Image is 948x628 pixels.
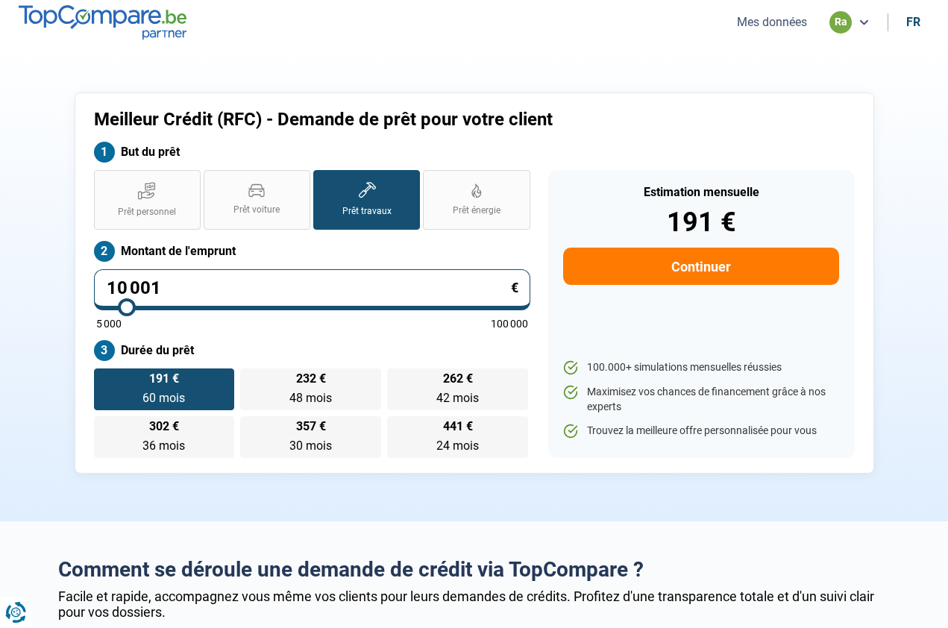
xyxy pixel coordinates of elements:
[58,557,891,583] h2: Comment se déroule une demande de crédit via TopCompare ?
[94,109,660,131] h1: Meilleur Crédit (RFC) - Demande de prêt pour votre client
[491,318,528,329] span: 100 000
[563,186,838,198] div: Estimation mensuelle
[289,439,332,453] span: 30 mois
[563,360,838,375] li: 100.000+ simulations mensuelles réussies
[443,373,473,385] span: 262 €
[19,5,186,39] img: TopCompare.be
[94,340,530,361] label: Durée du prêt
[58,588,891,620] div: Facile et rapide, accompagnez vous même vos clients pour leurs demandes de crédits. Profitez d'un...
[94,142,530,163] label: But du prêt
[453,204,500,217] span: Prêt énergie
[296,373,326,385] span: 232 €
[436,439,479,453] span: 24 mois
[443,421,473,433] span: 441 €
[563,209,838,236] div: 191 €
[436,391,479,405] span: 42 mois
[829,11,852,34] div: ra
[511,281,518,295] span: €
[563,385,838,414] li: Maximisez vos chances de financement grâce à nos experts
[732,14,812,30] button: Mes données
[296,421,326,433] span: 357 €
[906,15,920,29] div: fr
[563,424,838,439] li: Trouvez la meilleure offre personnalisée pour vous
[233,204,280,216] span: Prêt voiture
[149,373,179,385] span: 191 €
[142,439,185,453] span: 36 mois
[142,391,185,405] span: 60 mois
[118,206,176,219] span: Prêt personnel
[289,391,332,405] span: 48 mois
[94,241,530,262] label: Montant de l'emprunt
[149,421,179,433] span: 302 €
[563,248,838,285] button: Continuer
[96,318,122,329] span: 5 000
[342,205,392,218] span: Prêt travaux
